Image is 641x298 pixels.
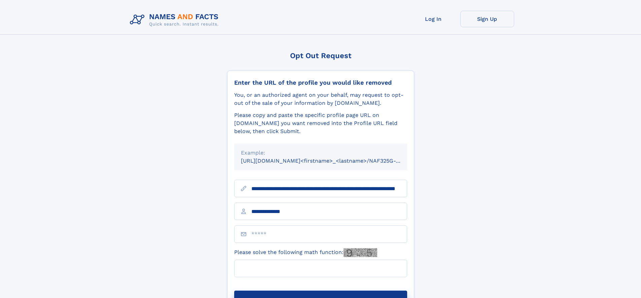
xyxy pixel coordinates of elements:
img: Logo Names and Facts [127,11,224,29]
div: Opt Out Request [227,51,414,60]
label: Please solve the following math function: [234,248,377,257]
div: Example: [241,149,400,157]
div: You, or an authorized agent on your behalf, may request to opt-out of the sale of your informatio... [234,91,407,107]
a: Log In [406,11,460,27]
small: [URL][DOMAIN_NAME]<firstname>_<lastname>/NAF325G-xxxxxxxx [241,158,420,164]
a: Sign Up [460,11,514,27]
div: Please copy and paste the specific profile page URL on [DOMAIN_NAME] you want removed into the Pr... [234,111,407,135]
div: Enter the URL of the profile you would like removed [234,79,407,86]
